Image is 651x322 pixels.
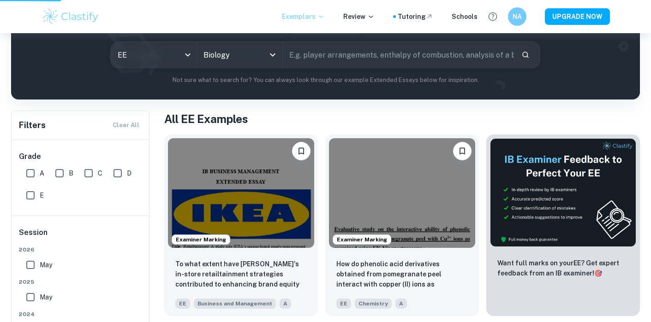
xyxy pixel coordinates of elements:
span: 🎯 [594,269,602,277]
span: Examiner Marking [172,235,230,244]
button: Open [266,48,279,61]
p: Not sure what to search for? You can always look through our example Extended Essays below for in... [18,76,633,85]
span: A [280,299,291,309]
span: Examiner Marking [333,235,391,244]
div: EE [111,42,197,68]
span: C [98,168,102,178]
button: Search [518,47,533,63]
input: E.g. player arrangements, enthalpy of combustion, analysis of a big city... [283,42,514,68]
a: Schools [452,12,478,22]
span: May [40,292,52,302]
p: Want full marks on your EE ? Get expert feedback from an IB examiner! [497,258,629,278]
img: Thumbnail [490,138,636,247]
span: EE [336,299,351,309]
a: Examiner MarkingBookmarkTo what extent have IKEA's in-store retailtainment strategies contributed... [164,135,318,316]
h6: Grade [19,151,143,162]
p: How do phenolic acid derivatives obtained from pomegranate peel interact with copper (II) ions as... [336,259,468,290]
img: Chemistry EE example thumbnail: How do phenolic acid derivatives obtaine [329,138,475,248]
span: 2026 [19,246,143,254]
button: Help and Feedback [485,9,501,24]
button: Bookmark [453,142,472,160]
h6: Filters [19,119,46,132]
span: A [40,168,44,178]
a: ThumbnailWant full marks on yourEE? Get expert feedback from an IB examiner! [486,135,640,316]
a: Examiner MarkingBookmarkHow do phenolic acid derivatives obtained from pomegranate peel interact ... [325,135,479,316]
span: E [40,190,44,200]
a: Tutoring [398,12,433,22]
button: NA [508,7,526,26]
p: Exemplars [282,12,325,22]
span: Business and Management [194,299,276,309]
button: Bookmark [292,142,311,160]
span: 2024 [19,310,143,318]
h6: Session [19,227,143,246]
span: May [40,260,52,270]
span: A [395,299,407,309]
p: To what extent have IKEA's in-store retailtainment strategies contributed to enhancing brand equi... [175,259,307,290]
span: EE [175,299,190,309]
h6: NA [512,12,522,22]
h1: All EE Examples [164,111,640,127]
button: UPGRADE NOW [545,8,610,25]
span: B [69,168,73,178]
span: Chemistry [355,299,392,309]
span: D [127,168,131,178]
span: 2025 [19,278,143,286]
img: Business and Management EE example thumbnail: To what extent have IKEA's in-store reta [168,138,314,248]
img: Clastify logo [42,7,100,26]
p: Review [343,12,375,22]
